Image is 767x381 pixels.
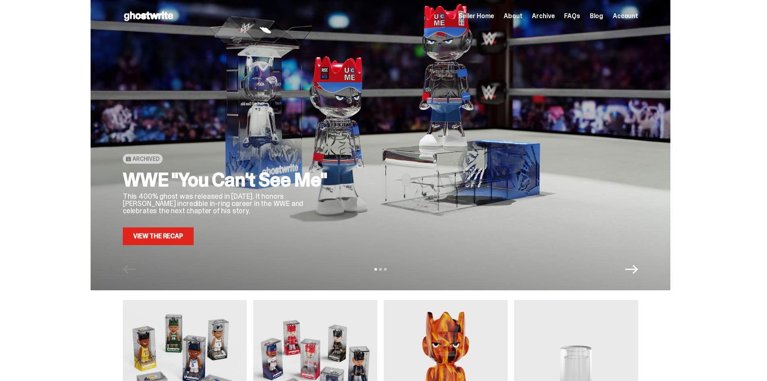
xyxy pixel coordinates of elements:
[123,227,194,245] a: View the Recap
[123,170,332,189] h2: WWE "You Can't See Me"
[123,193,332,214] p: This 400% ghost was released in [DATE]. It honors [PERSON_NAME] incredible in-ring career in the ...
[590,13,603,19] a: Blog
[384,268,387,271] button: View slide 3
[379,268,382,271] button: View slide 2
[532,13,554,19] a: Archive
[613,13,638,19] a: Account
[374,268,377,271] button: View slide 1
[459,13,494,19] a: Seller Home
[564,13,580,19] a: FAQs
[625,263,638,276] button: Next
[504,13,522,19] a: About
[132,156,159,162] span: Archived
